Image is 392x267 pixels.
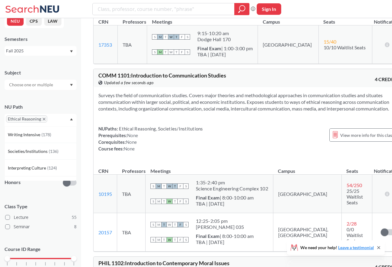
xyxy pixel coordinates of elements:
[49,149,58,154] span: ( 136 )
[127,133,138,138] span: None
[150,237,156,242] span: S
[118,25,147,64] td: TBA
[347,221,357,226] span: 2 / 28
[168,49,174,55] span: W
[5,80,77,90] div: Dropdown arrow
[98,42,112,48] a: 17353
[146,162,273,175] th: Meetings
[98,18,108,25] div: CRN
[8,131,41,138] span: Writing Intensive
[74,223,77,230] span: 8
[185,34,190,40] span: S
[196,180,268,186] div: 1:35 - 2:40 pm
[273,213,341,252] td: [GEOGRAPHIC_DATA], [GEOGRAPHIC_DATA]
[98,191,112,197] a: 10195
[196,201,254,207] div: TBA | [DATE]
[157,34,163,40] span: M
[167,237,172,242] span: W
[234,3,249,15] div: magnifying glass
[5,69,77,76] div: Subject
[150,222,156,227] span: S
[70,84,73,86] svg: Dropdown arrow
[5,213,77,221] label: Lecture
[98,125,203,152] div: NUPaths: Prerequisites: Corequisites: Course fees:
[197,45,221,51] b: Final Exam
[161,237,167,242] span: T
[6,48,69,54] div: Fall 2025
[43,118,45,120] svg: X to remove pill
[172,237,178,242] span: T
[300,246,374,250] span: We need your help!
[197,36,231,42] div: Dodge Hall 170
[347,226,363,244] span: 0/0 Waitlist Seats
[117,175,146,213] td: TBA
[163,49,168,55] span: T
[41,132,51,137] span: ( 178 )
[174,34,179,40] span: T
[5,104,77,110] div: NU Path
[150,199,156,204] span: S
[258,25,319,64] td: [GEOGRAPHIC_DATA]
[152,49,157,55] span: S
[157,49,163,55] span: M
[273,175,341,213] td: [GEOGRAPHIC_DATA]
[118,126,203,131] span: Ethical Reasoning, Societies/Institutions
[150,183,156,189] span: S
[163,34,168,40] span: T
[98,72,226,79] span: COMM 1101 : Introduction to Communication Studies
[347,182,362,188] span: 54 / 250
[5,179,21,186] p: Honors
[167,222,172,227] span: W
[273,162,341,175] th: Campus
[117,162,146,175] th: Professors
[167,183,172,189] span: W
[183,237,189,242] span: S
[185,49,190,55] span: S
[238,5,245,13] svg: magnifying glass
[196,233,254,239] div: | 8:00-10:00 am
[6,81,57,88] input: Choose one or multiple
[124,146,135,151] span: None
[152,34,157,40] span: S
[70,118,73,120] svg: Dropdown arrow
[196,233,220,239] b: Final Exam
[172,183,178,189] span: T
[197,45,253,51] div: | 1:00-3:00 pm
[183,222,189,227] span: S
[5,203,77,210] span: Class Type
[257,3,281,15] button: Sign In
[197,51,253,58] div: TBA | [DATE]
[324,39,336,44] span: 15 / 40
[98,260,229,266] span: PHIL 1102 : Introduction to Contemporary Moral Issues
[156,199,161,204] span: M
[172,222,178,227] span: T
[183,199,189,204] span: S
[5,46,77,56] div: Fall 2025Dropdown arrow
[196,195,220,200] b: Final Exam
[44,17,61,26] button: LAW
[8,165,47,171] span: Interpreting Culture
[318,12,372,25] th: Seats
[324,44,366,50] span: 10/10 Waitlist Seats
[178,199,183,204] span: F
[178,183,183,189] span: F
[72,214,77,221] span: 55
[156,237,161,242] span: M
[161,199,167,204] span: T
[178,222,183,227] span: F
[97,4,230,14] input: Class, professor, course number, "phrase"
[5,36,77,42] div: Semesters
[179,34,185,40] span: F
[6,115,47,123] span: Ethical ReasoningX to remove pill
[168,34,174,40] span: W
[258,12,319,25] th: Campus
[126,139,137,145] span: None
[196,224,244,230] div: [PERSON_NAME] 035
[161,222,167,227] span: T
[117,213,146,252] td: TBA
[8,148,49,155] span: Societies/Institutions
[347,188,363,205] span: 25/25 Waitlist Seats
[7,17,24,26] button: NEU
[147,12,258,25] th: Meetings
[174,49,179,55] span: T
